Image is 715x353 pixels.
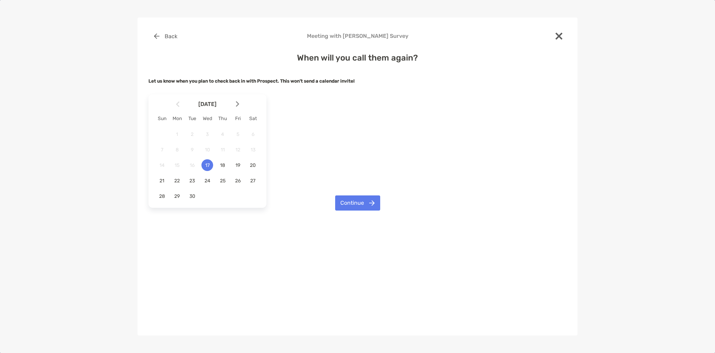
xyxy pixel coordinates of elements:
[156,178,168,184] span: 21
[280,78,355,84] strong: This won't send a calendar invite!
[201,162,213,168] span: 17
[186,131,198,137] span: 2
[148,33,566,39] h4: Meeting with [PERSON_NAME] Survey
[186,178,198,184] span: 23
[335,195,380,211] button: Continue
[247,147,259,153] span: 13
[154,33,159,39] img: button icon
[201,131,213,137] span: 3
[201,147,213,153] span: 10
[217,131,229,137] span: 4
[171,162,183,168] span: 15
[217,147,229,153] span: 11
[232,131,244,137] span: 5
[156,162,168,168] span: 14
[154,116,169,121] div: Sun
[247,178,259,184] span: 27
[232,178,244,184] span: 26
[215,116,230,121] div: Thu
[171,131,183,137] span: 1
[148,78,566,84] h5: Let us know when you plan to check back in with Prospect.
[169,116,185,121] div: Mon
[232,162,244,168] span: 19
[217,178,229,184] span: 25
[217,162,229,168] span: 18
[176,101,179,107] img: Arrow icon
[171,178,183,184] span: 22
[200,116,215,121] div: Wed
[201,178,213,184] span: 24
[171,193,183,199] span: 29
[230,116,245,121] div: Fri
[181,101,234,107] span: [DATE]
[247,131,259,137] span: 6
[156,193,168,199] span: 28
[369,200,375,206] img: button icon
[186,162,198,168] span: 16
[186,147,198,153] span: 9
[232,147,244,153] span: 12
[555,33,562,40] img: close modal
[236,101,239,107] img: Arrow icon
[245,116,261,121] div: Sat
[148,53,566,63] h4: When will you call them again?
[148,29,183,44] button: Back
[247,162,259,168] span: 20
[171,147,183,153] span: 8
[186,193,198,199] span: 30
[156,147,168,153] span: 7
[185,116,200,121] div: Tue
